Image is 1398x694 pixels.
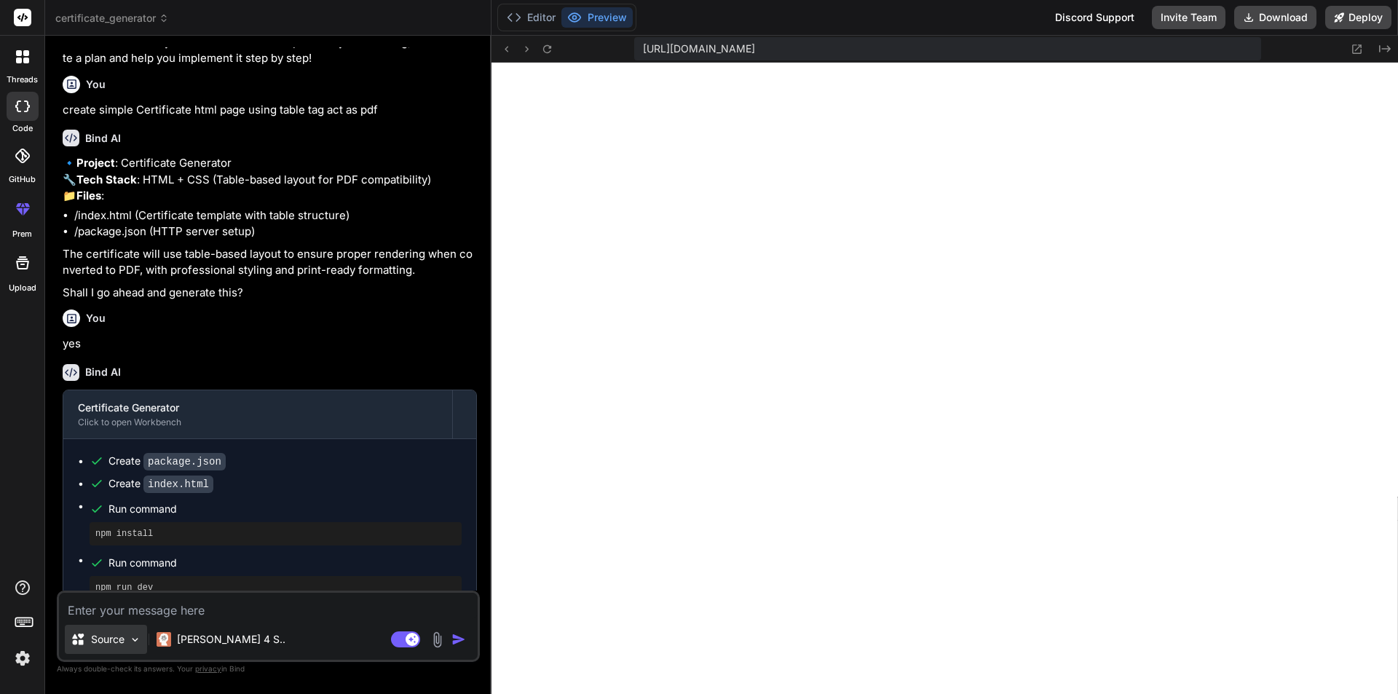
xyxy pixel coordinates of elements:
div: Create [108,454,226,469]
p: Shall I go ahead and generate this? [63,285,477,301]
span: Run command [108,502,462,516]
button: Download [1234,6,1316,29]
li: /package.json (HTTP server setup) [74,224,477,240]
p: Source [91,632,125,647]
img: icon [451,632,466,647]
label: prem [12,228,32,240]
button: Editor [501,7,561,28]
img: Pick Models [129,634,141,646]
p: [PERSON_NAME] 4 S.. [177,632,285,647]
pre: npm install [95,528,456,540]
li: /index.html (Certificate template with table structure) [74,208,477,224]
span: certificate_generator [55,11,169,25]
strong: Tech Stack [76,173,137,186]
div: Click to open Workbench [78,417,438,428]
img: attachment [429,631,446,648]
label: threads [7,74,38,86]
button: Invite Team [1152,6,1225,29]
label: GitHub [9,173,36,186]
button: Preview [561,7,633,28]
h6: You [86,311,106,326]
button: Certificate GeneratorClick to open Workbench [63,390,452,438]
img: settings [10,646,35,671]
span: privacy [195,664,221,673]
code: index.html [143,476,213,493]
label: code [12,122,33,135]
span: Run command [108,556,462,570]
label: Upload [9,282,36,294]
p: yes [63,336,477,352]
p: 🔹 : Certificate Generator 🔧 : HTML + CSS (Table-based layout for PDF compatibility) 📁 : [63,155,477,205]
button: Deploy [1325,6,1391,29]
div: Discord Support [1046,6,1143,29]
strong: Project [76,156,115,170]
div: Certificate Generator [78,401,438,415]
h6: You [86,77,106,92]
p: The certificate will use table-based layout to ensure proper rendering when converted to PDF, wit... [63,246,477,279]
span: [URL][DOMAIN_NAME] [643,42,755,56]
h6: Bind AI [85,131,121,146]
strong: Files [76,189,101,202]
div: Create [108,476,213,492]
p: Always double-check its answers. Your in Bind [57,662,480,676]
iframe: Preview [491,63,1398,694]
pre: npm run dev [95,582,456,594]
p: create simple Certificate html page using table tag act as pdf [63,102,477,119]
h6: Bind AI [85,365,121,379]
img: Claude 4 Sonnet [157,632,171,647]
p: Just describe what you'd like to build or the problem you're facing, and I'll create a plan and h... [63,34,477,67]
code: package.json [143,453,226,470]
